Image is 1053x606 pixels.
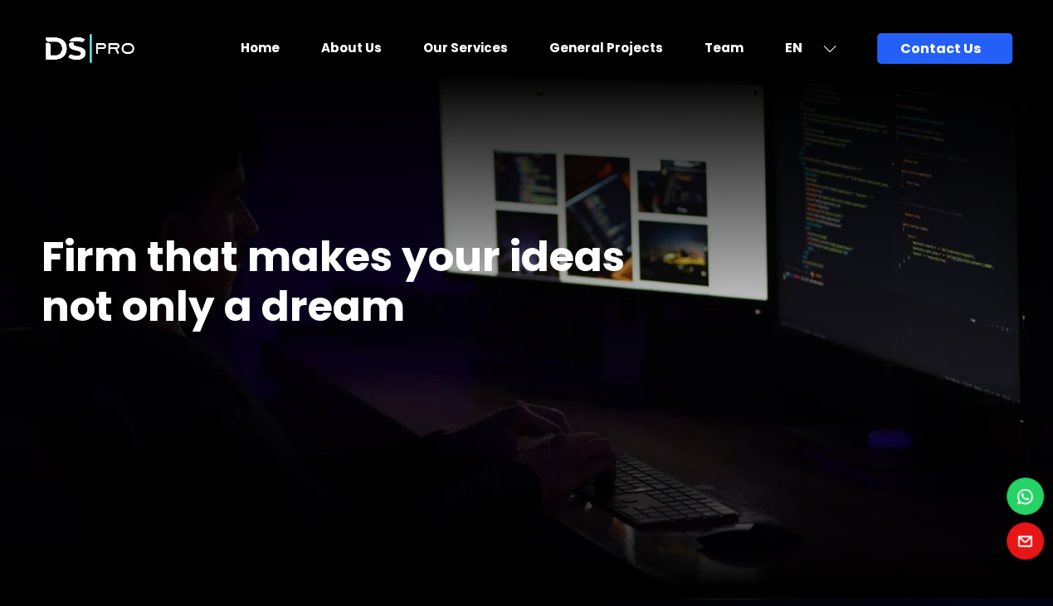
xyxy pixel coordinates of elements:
a: General Projects [549,39,663,56]
a: Contact Us [877,33,1012,64]
a: Home [241,39,280,56]
a: Our Services [423,39,508,56]
a: Team [704,39,743,56]
h1: Firm that makes your ideas not only a dream [41,232,680,332]
img: Launch Logo [41,18,139,79]
span: EN [785,38,802,57]
a: About Us [321,39,382,56]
